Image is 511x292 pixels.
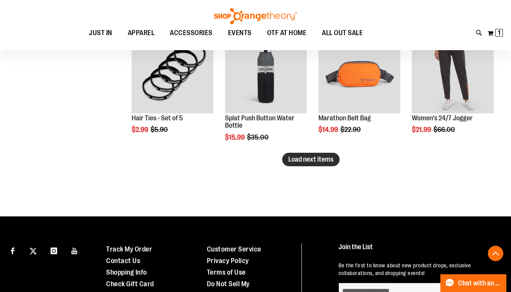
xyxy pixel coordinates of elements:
span: Chat with an Expert [458,280,502,287]
a: Visit our Youtube page [68,243,81,257]
a: Customer Service [207,245,261,253]
a: Contact Us [106,257,140,265]
span: Load next items [288,155,333,163]
a: Product image for 25oz. Splat Push Button Water Bottle GreySALE [225,31,307,114]
span: OTF AT HOME [267,24,307,42]
button: Chat with an Expert [440,274,507,292]
span: APPAREL [128,24,155,42]
div: product [408,27,497,153]
span: 1 [498,29,501,37]
a: Shopping Info [106,268,147,276]
img: Marathon Belt Bag [318,31,400,113]
span: EVENTS [228,24,252,42]
span: ALL OUT SALE [322,24,363,42]
span: $2.99 [132,126,149,133]
p: Be the first to know about new product drops, exclusive collaborations, and shopping events! [338,262,497,277]
a: Marathon Belt Bag [318,114,371,122]
a: Hair Ties - Set of 5SALE [132,31,213,114]
a: Terms of Use [207,268,246,276]
span: $22.90 [340,126,362,133]
h4: Join the List [338,243,497,258]
a: Track My Order [106,245,152,253]
span: $5.90 [151,126,169,133]
a: Visit our Instagram page [47,243,61,257]
a: Hair Ties - Set of 5 [132,114,183,122]
span: ACCESSORIES [170,24,213,42]
a: Visit our X page [27,243,40,257]
span: $21.99 [412,126,432,133]
span: $14.99 [318,126,339,133]
div: product [315,27,404,153]
img: Hair Ties - Set of 5 [132,31,213,113]
a: Women's 24/7 Jogger [412,114,473,122]
img: Twitter [30,248,37,255]
button: Back To Top [488,246,503,261]
img: Shop Orangetheory [213,8,298,24]
a: Marathon Belt BagSALE [318,31,400,114]
button: Load next items [282,153,340,166]
span: JUST IN [89,24,112,42]
span: $66.00 [433,126,456,133]
span: $35.00 [247,133,270,141]
a: Privacy Policy [207,257,249,265]
div: product [128,27,217,153]
span: $15.99 [225,133,246,141]
img: Product image for 25oz. Splat Push Button Water Bottle Grey [225,31,307,113]
a: Product image for 24/7 JoggerSALE [412,31,494,114]
div: product [221,27,311,161]
img: Product image for 24/7 Jogger [412,31,494,113]
a: Visit our Facebook page [6,243,19,257]
a: Splat Push Button Water Bottle [225,114,294,130]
